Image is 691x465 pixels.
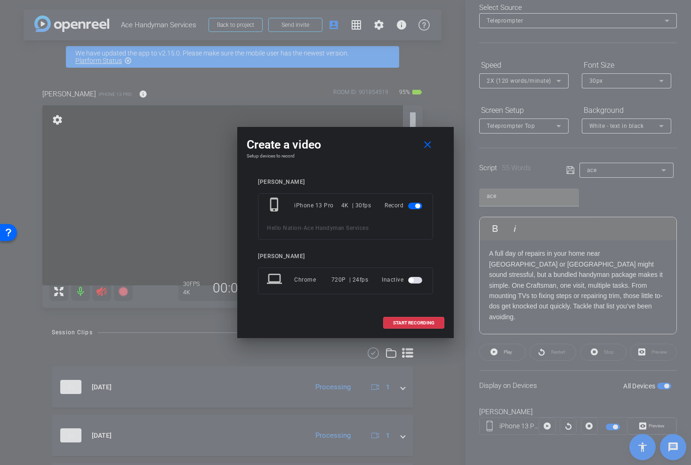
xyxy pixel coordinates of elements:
[382,271,424,288] div: Inactive
[331,271,369,288] div: 720P | 24fps
[341,197,371,214] div: 4K | 30fps
[247,153,444,159] h4: Setup devices to record
[267,197,284,214] mat-icon: phone_iphone
[294,197,341,214] div: iPhone 13 Pro
[294,271,331,288] div: Chrome
[304,225,369,231] span: Ace Handyman Services
[247,136,444,153] div: Create a video
[385,197,424,214] div: Record
[267,271,284,288] mat-icon: laptop
[258,179,433,186] div: [PERSON_NAME]
[258,253,433,260] div: [PERSON_NAME]
[267,225,301,231] span: Hello Nation
[393,321,434,325] span: START RECORDING
[301,225,304,231] span: -
[383,317,444,329] button: START RECORDING
[422,139,434,151] mat-icon: close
